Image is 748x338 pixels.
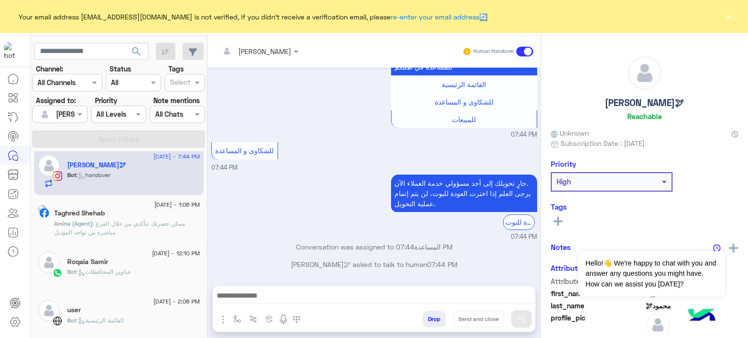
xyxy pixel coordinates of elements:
h5: Roqaia Samir [67,258,108,266]
img: Trigger scenario [249,315,257,323]
div: Select [168,77,190,89]
img: create order [265,315,273,323]
img: WebChat [53,316,62,326]
h6: Attributes [551,264,585,272]
label: Priority [95,95,117,106]
img: send message [517,314,526,324]
span: Unknown [551,128,589,138]
span: Subscription Date : [DATE] [561,138,645,148]
img: send attachment [217,314,229,325]
span: [DATE] - 1:08 PM [154,200,200,209]
img: defaultAdmin.png [38,155,60,177]
div: العودة للبوت [503,214,535,230]
button: Trigger scenario [245,311,262,327]
span: search [131,46,142,57]
h6: Tags [551,202,738,211]
img: picture [38,205,47,213]
img: send voice note [278,314,289,325]
button: create order [262,311,278,327]
span: last_name [551,301,644,311]
label: Note mentions [153,95,200,106]
img: WhatsApp [53,268,62,278]
span: محمود🕊 [646,301,739,311]
span: [DATE] - 7:44 PM [153,152,200,161]
h5: [PERSON_NAME]🕊 [605,97,684,108]
span: 07:44 PM [511,232,537,242]
h6: Reachable [627,112,662,121]
span: first_name [551,288,644,299]
label: Status [110,64,131,74]
span: profile_pic [551,313,644,335]
label: Assigned to: [36,95,76,106]
span: للشكاوى و المساعدة [435,98,493,106]
span: Your email address [EMAIL_ADDRESS][DOMAIN_NAME] is not verified, if you didn't receive a verifica... [19,12,487,22]
p: [PERSON_NAME]🕊 asked to talk to human [211,259,537,269]
button: × [724,12,733,21]
span: [DATE] - 2:08 PM [153,297,200,306]
label: Channel: [36,64,63,74]
span: ممكن حضرتك تتأكدي من خلال الفرع مباشره من تواجد الموديل [54,220,185,236]
span: : handover [76,171,111,178]
h5: حبيبه محمود🕊 [67,161,126,169]
a: re-enter your email address [391,13,479,21]
button: select flow [229,311,245,327]
p: 2/9/2025, 7:44 PM [391,175,537,212]
img: 919860931428189 [4,42,21,60]
img: defaultAdmin.png [38,107,52,121]
img: Facebook [39,208,49,218]
img: defaultAdmin.png [38,300,60,321]
span: Bot [67,268,76,275]
h6: Notes [551,243,571,251]
span: للشكاوى و المساعدة [215,146,274,155]
img: defaultAdmin.png [38,251,60,273]
span: 07:44 PM [427,260,457,268]
span: : عناوين المحافظات [76,268,131,275]
h5: Taghred Shehab [54,209,105,217]
span: Attribute Name [551,276,644,286]
img: select flow [233,315,241,323]
p: Conversation was assigned to المساعدة [211,242,537,252]
span: 07:44 PM [211,164,238,171]
span: : القائمة الرئيسية [76,317,124,324]
img: defaultAdmin.png [646,313,670,337]
img: Instagram [53,171,62,181]
span: 07:44 PM [511,130,537,140]
label: Tags [168,64,184,74]
span: Amina (Agent) [54,220,93,227]
span: للمبيعات [452,115,476,124]
button: search [125,43,149,64]
button: Drop [423,311,446,327]
span: [DATE] - 12:10 PM [152,249,200,258]
img: hulul-logo.png [685,299,719,333]
span: 07:44 PM [396,243,452,251]
small: Human Handover [473,48,514,55]
h5: user [67,306,81,314]
img: defaultAdmin.png [628,56,661,89]
span: Bot [67,317,76,324]
button: Send and close [453,311,504,327]
span: القائمة الرئيسية [442,80,486,89]
button: Apply Filters [32,130,205,148]
img: make a call [293,316,300,323]
span: Hello!👋 We're happy to chat with you and answer any questions you might have. How can we assist y... [578,251,725,297]
img: add [729,244,738,252]
h6: Priority [551,160,576,168]
span: Bot [67,171,76,178]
